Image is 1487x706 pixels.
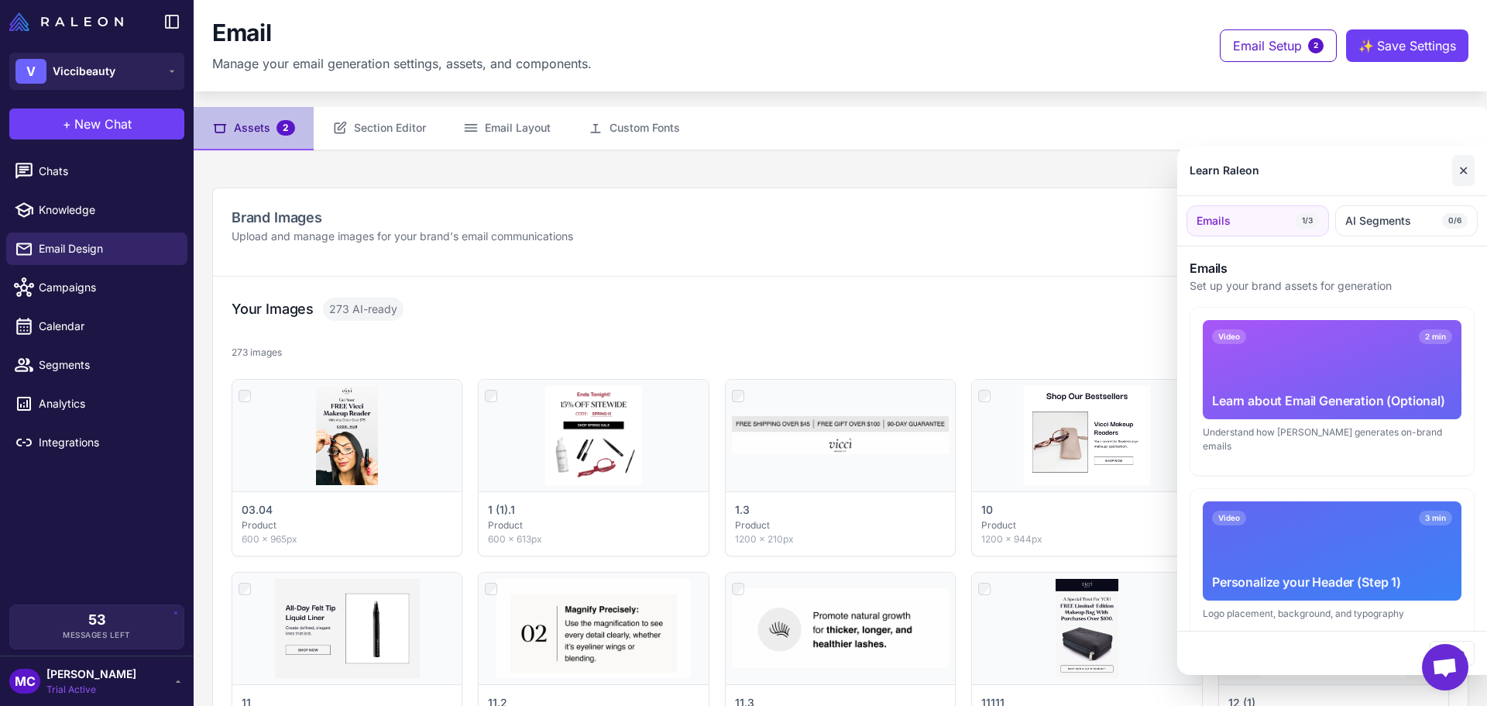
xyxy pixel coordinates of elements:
[1422,644,1468,691] div: Open chat
[1296,213,1319,229] span: 1/3
[1197,212,1231,229] span: Emails
[1212,573,1452,591] div: Personalize your Header (Step 1)
[1419,511,1452,525] span: 3 min
[1345,212,1411,229] span: AI Segments
[1335,205,1478,236] button: AI Segments0/6
[1203,630,1255,644] button: Personalize
[1212,511,1246,525] span: Video
[1187,205,1329,236] button: Emails1/3
[1452,155,1475,186] button: Close
[1203,607,1461,621] div: Logo placement, background, and typography
[1212,391,1452,410] div: Learn about Email Generation (Optional)
[1190,259,1475,277] h3: Emails
[1430,641,1475,666] button: Close
[1442,213,1468,229] span: 0/6
[1419,329,1452,344] span: 2 min
[1212,329,1246,344] span: Video
[1203,425,1461,453] div: Understand how [PERSON_NAME] generates on-brand emails
[1190,162,1259,179] div: Learn Raleon
[1190,277,1475,294] p: Set up your brand assets for generation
